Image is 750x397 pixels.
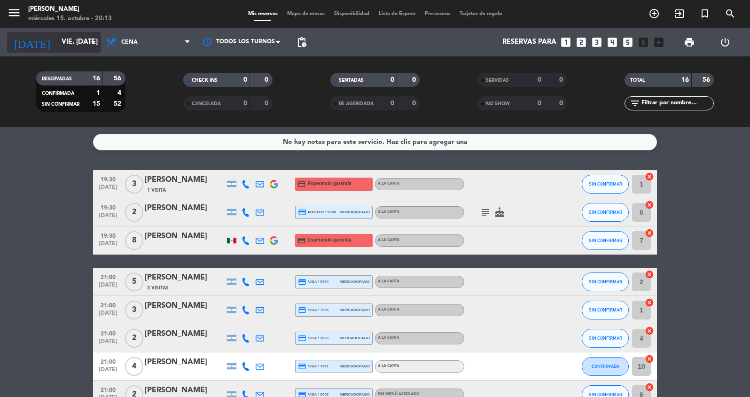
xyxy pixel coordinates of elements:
[96,173,120,184] span: 19:30
[125,329,143,348] span: 2
[374,11,420,16] span: Lista de Espera
[96,230,120,241] span: 19:30
[145,230,225,242] div: [PERSON_NAME]
[243,77,247,83] strong: 0
[641,98,713,109] input: Filtrar por nombre...
[589,392,622,397] span: SIN CONFIRMAR
[582,357,629,376] button: CONFIRMADA
[674,8,685,19] i: exit_to_app
[147,187,166,194] span: 1 Visita
[298,362,328,371] span: visa * 7671
[125,272,143,291] span: 5
[645,228,654,238] i: cancel
[589,181,622,187] span: SIN CONFIRMAR
[391,77,394,83] strong: 0
[455,11,507,16] span: Tarjetas de regalo
[645,326,654,335] i: cancel
[147,284,169,292] span: 3 Visitas
[575,36,587,48] i: looks_two
[145,328,225,340] div: [PERSON_NAME]
[645,200,654,210] i: cancel
[340,209,370,215] span: mercadopago
[329,11,374,16] span: Disponibilidad
[645,270,654,279] i: cancel
[378,364,399,368] span: A LA CARTA
[298,278,328,286] span: visa * 5734
[265,100,270,107] strong: 0
[630,78,645,83] span: TOTAL
[645,354,654,364] i: cancel
[538,77,541,83] strong: 0
[582,175,629,194] button: SIN CONFIRMAR
[145,272,225,284] div: [PERSON_NAME]
[420,11,455,16] span: Pre-acceso
[298,208,306,217] i: credit_card
[378,182,399,186] span: A LA CARTA
[125,175,143,194] span: 3
[560,36,572,48] i: looks_one
[125,231,143,250] span: 8
[282,11,329,16] span: Mapa de mesas
[645,382,654,392] i: cancel
[192,101,221,106] span: CANCELADA
[296,37,307,48] span: pending_actions
[502,38,556,47] span: Reservas para
[243,100,247,107] strong: 0
[270,180,278,188] img: google-logo.png
[87,37,99,48] i: arrow_drop_down
[486,101,510,106] span: NO SHOW
[494,207,505,218] i: cake
[645,298,654,307] i: cancel
[145,384,225,397] div: [PERSON_NAME]
[637,36,649,48] i: looks_6
[391,100,394,107] strong: 0
[114,101,123,107] strong: 52
[725,8,736,19] i: search
[265,77,270,83] strong: 0
[719,37,731,48] i: power_settings_new
[378,238,399,242] span: A LA CARTA
[243,11,282,16] span: Mis reservas
[125,301,143,319] span: 3
[96,282,120,293] span: [DATE]
[42,91,74,96] span: CONFIRMADA
[298,334,306,343] i: credit_card
[582,203,629,222] button: SIN CONFIRMAR
[538,100,541,107] strong: 0
[589,210,622,215] span: SIN CONFIRMAR
[681,77,689,83] strong: 16
[559,77,565,83] strong: 0
[93,75,100,82] strong: 16
[28,5,112,14] div: [PERSON_NAME]
[622,36,634,48] i: looks_5
[653,36,665,48] i: add_box
[339,78,364,83] span: SENTADAS
[42,102,79,107] span: SIN CONFIRMAR
[96,310,120,321] span: [DATE]
[648,8,660,19] i: add_circle_outline
[629,98,641,109] i: filter_list
[684,37,695,48] span: print
[125,357,143,376] span: 4
[298,306,328,314] span: visa * 7095
[340,279,370,285] span: mercadopago
[699,8,711,19] i: turned_in_not
[121,39,138,46] span: Cena
[606,36,618,48] i: looks_4
[192,78,218,83] span: CHECK INS
[96,241,120,251] span: [DATE]
[298,208,336,217] span: master * 5240
[96,212,120,223] span: [DATE]
[589,307,622,312] span: SIN CONFIRMAR
[96,90,100,96] strong: 1
[707,28,743,56] div: LOG OUT
[7,6,21,23] button: menu
[145,174,225,186] div: [PERSON_NAME]
[96,366,120,377] span: [DATE]
[7,6,21,20] i: menu
[480,207,491,218] i: subject
[582,272,629,291] button: SIN CONFIRMAR
[283,137,468,148] div: No hay notas para este servicio. Haz clic para agregar una
[145,202,225,214] div: [PERSON_NAME]
[582,231,629,250] button: SIN CONFIRMAR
